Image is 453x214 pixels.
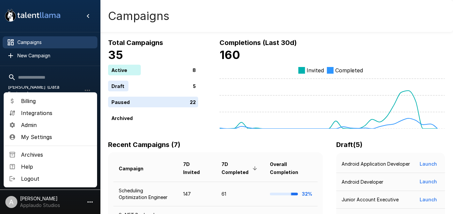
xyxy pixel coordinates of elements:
[21,97,92,105] span: Billing
[21,109,92,117] span: Integrations
[21,163,92,171] span: Help
[21,151,92,159] span: Archives
[21,175,92,183] span: Logout
[21,121,92,129] span: Admin
[21,133,92,141] span: My Settings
